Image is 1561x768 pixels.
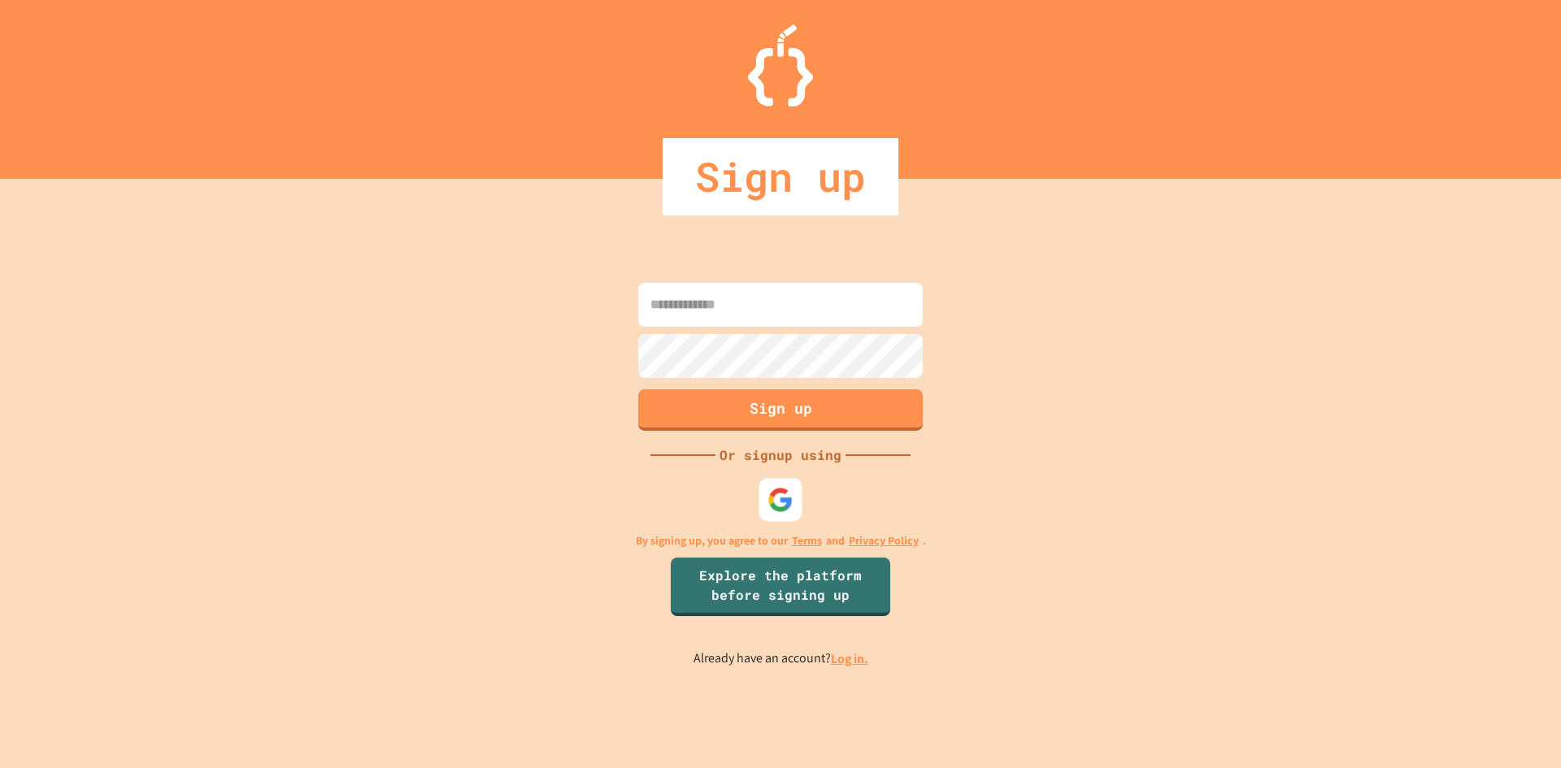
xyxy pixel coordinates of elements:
[636,532,926,549] p: By signing up, you agree to our and .
[715,445,846,465] div: Or signup using
[748,24,813,106] img: Logo.svg
[831,650,868,667] a: Log in.
[849,532,919,549] a: Privacy Policy
[792,532,822,549] a: Terms
[767,487,794,513] img: google-icon.svg
[694,649,868,669] p: Already have an account?
[663,138,898,215] div: Sign up
[671,558,890,616] a: Explore the platform before signing up
[638,389,923,431] button: Sign up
